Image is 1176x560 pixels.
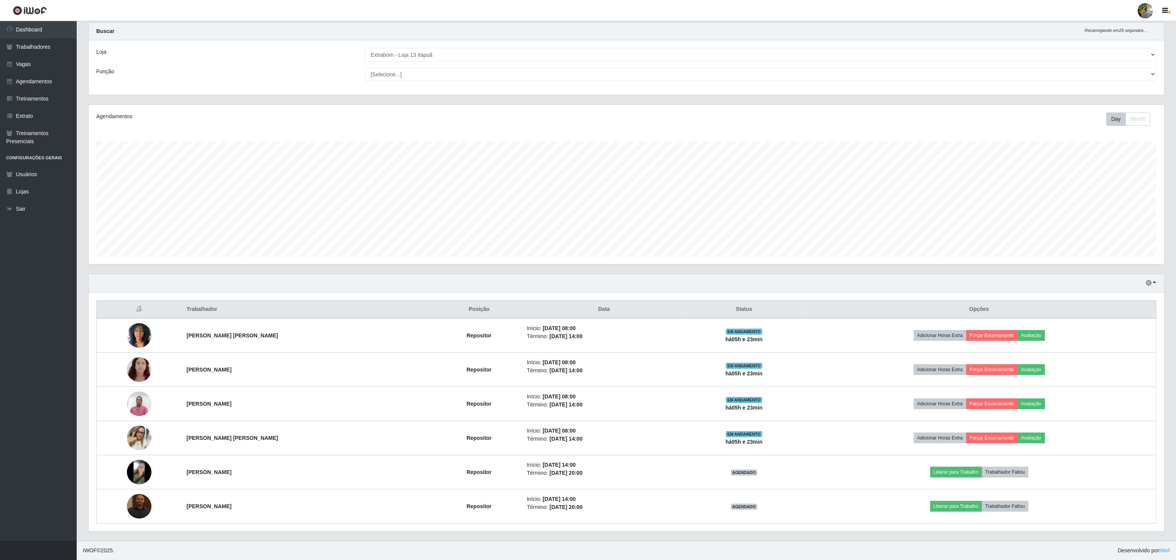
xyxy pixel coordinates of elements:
button: Forçar Encerramento [966,364,1018,375]
strong: há 05 h e 23 min [725,405,763,411]
li: Início: [527,358,681,367]
button: Trabalhador Faltou [982,501,1028,512]
span: EM ANDAMENTO [726,329,762,335]
th: Trabalhador [182,301,436,319]
a: iWof [1159,547,1170,553]
li: Início: [527,324,681,332]
strong: há 05 h e 23 min [725,439,763,445]
li: Término: [527,367,681,375]
button: Forçar Encerramento [966,330,1018,341]
li: Término: [527,503,681,511]
time: [DATE] 08:00 [543,428,576,434]
strong: Repositor [467,332,492,339]
strong: [PERSON_NAME] [PERSON_NAME] [187,332,278,339]
button: Liberar para Trabalho [930,467,982,477]
time: [DATE] 20:00 [549,470,582,476]
label: Loja [96,48,106,56]
time: [DATE] 08:00 [543,325,576,331]
li: Término: [527,332,681,340]
time: [DATE] 14:00 [549,401,582,408]
img: CoreUI Logo [13,6,47,15]
li: Término: [527,401,681,409]
img: 1750290753339.jpeg [127,354,151,385]
img: 1751500002746.jpeg [127,387,151,420]
span: AGENDADO [731,504,758,510]
img: 1748449029171.jpeg [127,319,151,352]
strong: [PERSON_NAME] [187,401,232,407]
li: Início: [527,495,681,503]
li: Início: [527,427,681,435]
button: Liberar para Trabalho [930,501,982,512]
button: Day [1106,112,1126,126]
strong: [PERSON_NAME] [187,503,232,509]
strong: [PERSON_NAME] [187,367,232,373]
li: Término: [527,435,681,443]
strong: Repositor [467,367,492,373]
button: Avaliação [1018,398,1045,409]
button: Adicionar Horas Extra [914,364,966,375]
strong: [PERSON_NAME] [187,469,232,475]
li: Término: [527,469,681,477]
th: Status [686,301,803,319]
span: EM ANDAMENTO [726,363,762,369]
strong: Repositor [467,435,492,441]
strong: Repositor [467,401,492,407]
button: Avaliação [1018,330,1045,341]
time: [DATE] 20:00 [549,504,582,510]
time: [DATE] 08:00 [543,393,576,400]
img: 1756941690692.jpeg [127,494,151,519]
th: Posição [436,301,522,319]
div: Toolbar with button groups [1106,112,1156,126]
strong: [PERSON_NAME] [PERSON_NAME] [187,435,278,441]
button: Avaliação [1018,364,1045,375]
button: Trabalhador Faltou [982,467,1028,477]
span: AGENDADO [731,469,758,476]
button: Avaliação [1018,433,1045,443]
button: Month [1125,112,1150,126]
button: Adicionar Horas Extra [914,330,966,341]
strong: Repositor [467,503,492,509]
button: Adicionar Horas Extra [914,398,966,409]
img: 1748484954184.jpeg [127,460,151,484]
strong: Buscar [96,28,114,34]
li: Início: [527,461,681,469]
label: Função [96,68,114,76]
i: Recarregando em 25 segundos... [1085,28,1147,33]
strong: há 05 h e 23 min [725,336,763,342]
time: [DATE] 14:00 [549,333,582,339]
span: EM ANDAMENTO [726,397,762,403]
img: 1755998859963.jpeg [127,426,151,450]
time: [DATE] 14:00 [543,462,576,468]
strong: há 05 h e 23 min [725,370,763,377]
th: Opções [802,301,1156,319]
th: Data [522,301,686,319]
span: EM ANDAMENTO [726,431,762,437]
div: Agendamentos [96,112,531,121]
button: Adicionar Horas Extra [914,433,966,443]
span: Desenvolvido por [1118,547,1170,555]
strong: Repositor [467,469,492,475]
time: [DATE] 14:00 [543,496,576,502]
time: [DATE] 14:00 [549,436,582,442]
span: © 2025 . [83,547,114,555]
button: Forçar Encerramento [966,398,1018,409]
li: Início: [527,393,681,401]
time: [DATE] 08:00 [543,359,576,365]
div: First group [1106,112,1150,126]
time: [DATE] 14:00 [549,367,582,373]
button: Forçar Encerramento [966,433,1018,443]
span: IWOF [83,547,97,553]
